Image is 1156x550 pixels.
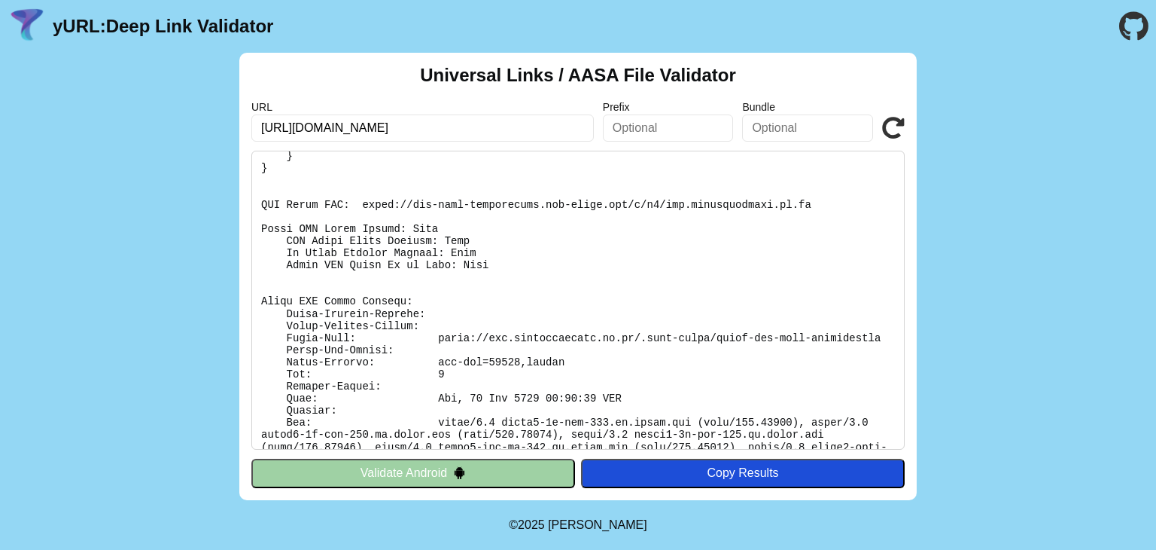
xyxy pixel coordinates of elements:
a: yURL:Deep Link Validator [53,16,273,37]
label: URL [251,101,594,113]
label: Prefix [603,101,734,113]
input: Optional [742,115,873,142]
img: droidIcon.svg [453,466,466,479]
span: 2025 [518,518,545,531]
img: yURL Logo [8,7,47,46]
input: Optional [603,115,734,142]
footer: © [509,500,646,550]
input: Required [251,115,594,142]
label: Bundle [742,101,873,113]
a: Michael Ibragimchayev's Personal Site [548,518,647,531]
div: Copy Results [589,466,897,480]
pre: Lorem ipsu do: sitam://con.adipiscingeli.se.do/.eius-tempo/incid-utl-etdo-magnaaliqua En Adminimv... [251,151,905,450]
button: Copy Results [581,459,905,487]
h2: Universal Links / AASA File Validator [420,65,736,86]
button: Validate Android [251,459,575,487]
